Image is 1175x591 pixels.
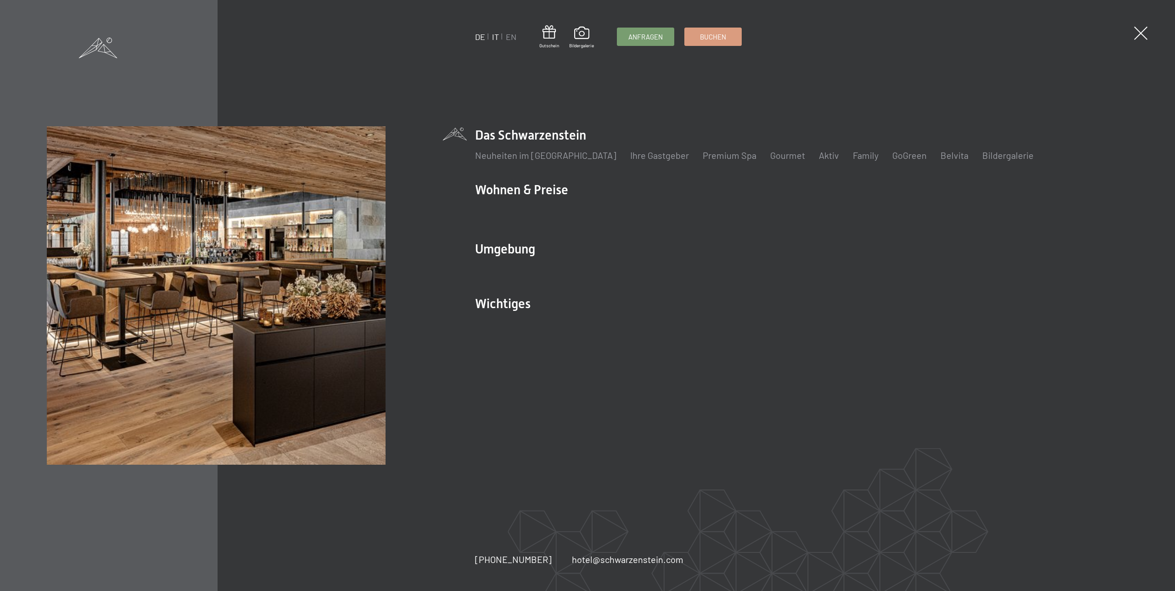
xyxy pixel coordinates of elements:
[475,553,552,566] a: [PHONE_NUMBER]
[506,32,516,42] a: EN
[630,150,689,161] a: Ihre Gastgeber
[982,150,1034,161] a: Bildergalerie
[475,554,552,565] span: [PHONE_NUMBER]
[492,32,499,42] a: IT
[853,150,878,161] a: Family
[892,150,927,161] a: GoGreen
[539,42,559,49] span: Gutschein
[703,150,756,161] a: Premium Spa
[685,28,741,45] a: Buchen
[628,32,663,42] span: Anfragen
[617,28,674,45] a: Anfragen
[539,25,559,49] a: Gutschein
[475,32,485,42] a: DE
[770,150,805,161] a: Gourmet
[569,27,594,49] a: Bildergalerie
[47,126,385,465] img: Wellnesshotel Südtirol SCHWARZENSTEIN - Wellnessurlaub in den Alpen, Wandern und Wellness
[940,150,968,161] a: Belvita
[819,150,839,161] a: Aktiv
[569,42,594,49] span: Bildergalerie
[572,553,683,566] a: hotel@schwarzenstein.com
[475,150,616,161] a: Neuheiten im [GEOGRAPHIC_DATA]
[700,32,726,42] span: Buchen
